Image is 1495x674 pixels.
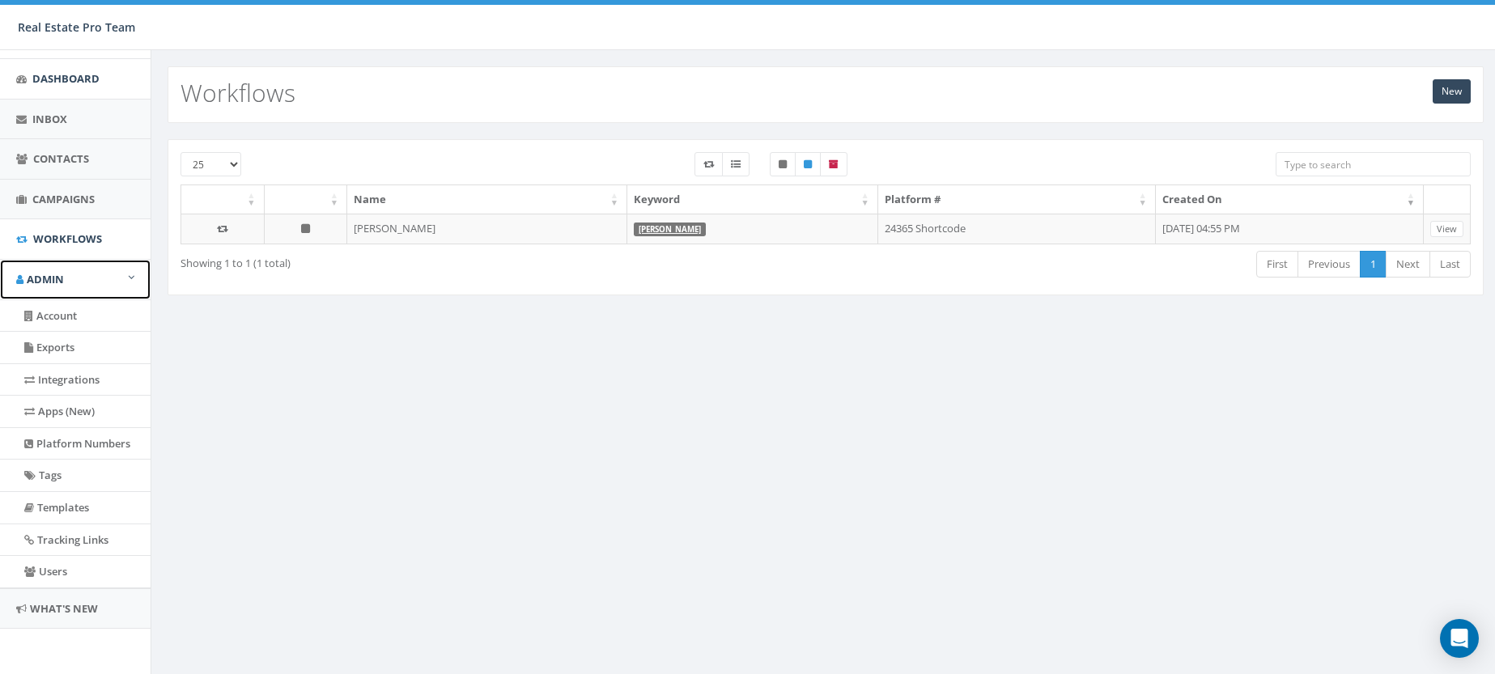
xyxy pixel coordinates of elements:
a: [PERSON_NAME] [639,224,701,235]
a: Last [1429,251,1471,278]
a: First [1256,251,1298,278]
span: Inbox [32,112,67,126]
a: View [1430,221,1463,238]
span: Real Estate Pro Team [18,19,135,35]
th: Name: activate to sort column ascending [347,185,627,214]
h2: Workflows [181,79,295,106]
a: Previous [1298,251,1361,278]
a: New [1433,79,1471,104]
span: Workflows [33,231,102,246]
i: Unpublished [301,223,310,234]
label: Unpublished [770,152,796,176]
label: Archived [820,152,847,176]
label: Workflow [694,152,723,176]
span: What's New [30,601,98,616]
span: Contacts [33,151,89,166]
span: Dashboard [32,71,100,86]
td: [PERSON_NAME] [347,214,627,244]
a: 1 [1360,251,1387,278]
td: 24365 Shortcode [878,214,1156,244]
th: Created On: activate to sort column ascending [1156,185,1424,214]
div: Open Intercom Messenger [1440,619,1479,658]
label: Published [795,152,821,176]
th: : activate to sort column ascending [181,185,265,214]
th: Keyword: activate to sort column ascending [627,185,878,214]
label: Menu [722,152,750,176]
a: Next [1386,251,1430,278]
span: Campaigns [32,192,95,206]
span: Admin [27,272,64,286]
div: Showing 1 to 1 (1 total) [181,249,704,271]
th: : activate to sort column ascending [265,185,348,214]
th: Platform #: activate to sort column ascending [878,185,1156,214]
td: [DATE] 04:55 PM [1156,214,1424,244]
input: Type to search [1276,152,1471,176]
